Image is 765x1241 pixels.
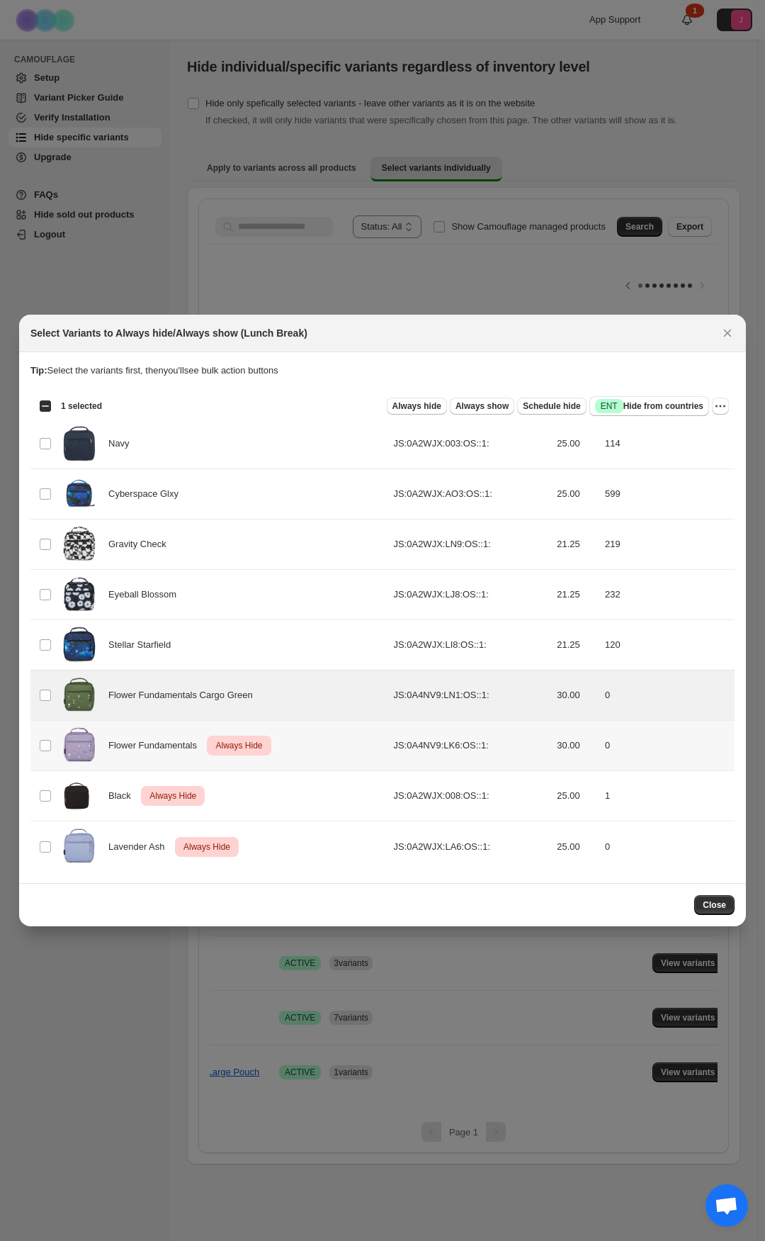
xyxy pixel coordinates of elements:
[147,787,199,804] span: Always Hide
[389,569,552,619] td: JS:0A2WJX:LJ8:OS::1:
[30,326,307,340] h2: Select Variants to Always hide/Always show (Lunch Break)
[108,437,137,451] span: Navy
[392,400,441,412] span: Always hide
[389,418,552,468] td: JS:0A2WJX:003:OS::1:
[389,670,552,721] td: JS:0A4NV9:LN1:OS::1:
[61,400,102,412] span: 1 selected
[694,895,735,915] button: Close
[108,688,261,702] span: Flower Fundamentals Cargo Green
[30,365,47,376] strong: Tip:
[552,771,601,821] td: 25.00
[552,418,601,468] td: 25.00
[108,739,205,753] span: Flower Fundamentals
[523,400,580,412] span: Schedule hide
[62,675,97,716] img: JS0A4NV9LN1-FRONT.webp
[389,619,552,670] td: JS:0A2WJX:LI8:OS::1:
[601,519,735,569] td: 219
[62,473,97,515] img: JS0A2WJXAO3-FRONT.webp
[712,398,729,415] button: More actions
[601,418,735,468] td: 114
[62,725,97,766] img: JS0A4NV9LK6-FRONT.webp
[30,364,735,378] p: Select the variants first, then you'll see bulk action buttons
[389,468,552,519] td: JS:0A2WJX:AO3:OS::1:
[455,400,509,412] span: Always show
[387,398,447,415] button: Always hide
[108,487,186,501] span: Cyberspace Glxy
[389,821,552,872] td: JS:0A2WJX:LA6:OS::1:
[517,398,586,415] button: Schedule hide
[212,737,265,754] span: Always Hide
[108,537,174,551] span: Gravity Check
[601,721,735,771] td: 0
[601,771,735,821] td: 1
[601,569,735,619] td: 232
[552,670,601,721] td: 30.00
[595,399,703,413] span: Hide from countries
[601,670,735,721] td: 0
[62,422,97,464] img: JS0A2WJX003-FRONT.webp
[601,468,735,519] td: 599
[552,721,601,771] td: 30.00
[62,775,97,816] img: JS0A2WJX008-FRONT.webp
[718,323,737,343] button: Close
[108,638,178,652] span: Stellar Starfield
[108,789,139,803] span: Black
[62,524,97,565] img: JS0A2WJXLN9-FRONT.webp
[589,396,709,416] button: SuccessENTHide from countries
[181,838,233,855] span: Always Hide
[389,721,552,771] td: JS:0A4NV9:LK6:OS::1:
[62,624,97,666] img: JS0A2WJXLI8-FRONT.webp
[552,569,601,619] td: 21.25
[389,771,552,821] td: JS:0A2WJX:008:OS::1:
[601,619,735,670] td: 120
[389,519,552,569] td: JS:0A2WJX:LN9:OS::1:
[450,398,514,415] button: Always show
[62,826,97,867] img: JS0A2WJXLA6-FRONT.webp
[552,619,601,670] td: 21.25
[552,468,601,519] td: 25.00
[108,588,184,602] span: Eyeball Blossom
[552,519,601,569] td: 21.25
[703,899,726,911] span: Close
[705,1184,748,1227] a: Open chat
[601,400,618,412] span: ENT
[108,840,172,854] span: Lavender Ash
[601,821,735,872] td: 0
[62,574,97,615] img: JS0A2WJXLJ8-FRONT.webp
[552,821,601,872] td: 25.00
